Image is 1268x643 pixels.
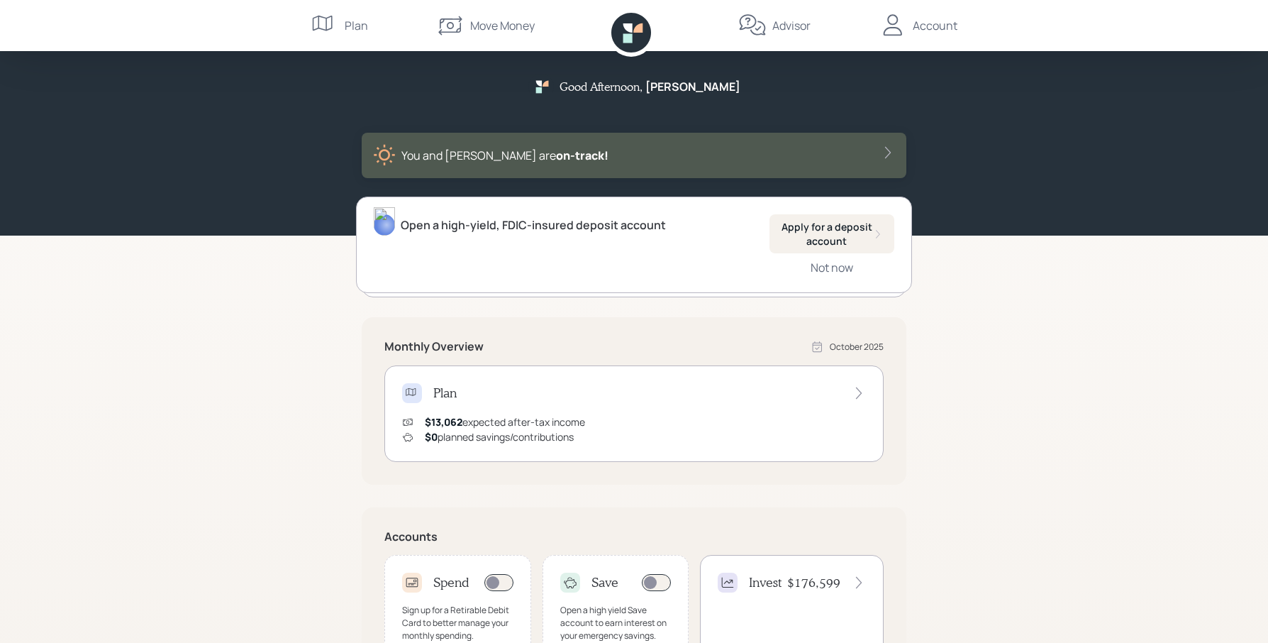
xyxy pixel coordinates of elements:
[384,340,484,353] h5: Monthly Overview
[401,216,666,233] div: Open a high-yield, FDIC-insured deposit account
[781,220,883,248] div: Apply for a deposit account
[374,207,395,236] img: treva-nostdahl-headshot.png
[401,147,608,164] div: You and [PERSON_NAME] are
[772,17,811,34] div: Advisor
[433,385,457,401] h4: Plan
[425,415,462,429] span: $13,062
[402,604,513,642] div: Sign up for a Retirable Debit Card to better manage your monthly spending.
[645,80,740,94] h5: [PERSON_NAME]
[384,530,884,544] h5: Accounts
[345,17,368,34] div: Plan
[433,575,469,590] h4: Spend
[769,214,894,253] button: Apply for a deposit account
[787,575,840,590] h4: $176,599
[470,17,535,34] div: Move Money
[556,148,608,163] span: on‑track!
[913,17,957,34] div: Account
[749,575,782,590] h4: Invest
[560,604,672,642] div: Open a high yield Save account to earn interest on your emergency savings.
[425,414,585,429] div: expected after-tax income
[811,260,853,275] div: Not now
[425,429,574,444] div: planned savings/contributions
[560,79,643,93] h5: Good Afternoon ,
[591,575,618,590] h4: Save
[373,144,396,167] img: sunny-XHVQM73Q.digested.png
[425,430,438,444] span: $0
[830,341,884,353] div: October 2025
